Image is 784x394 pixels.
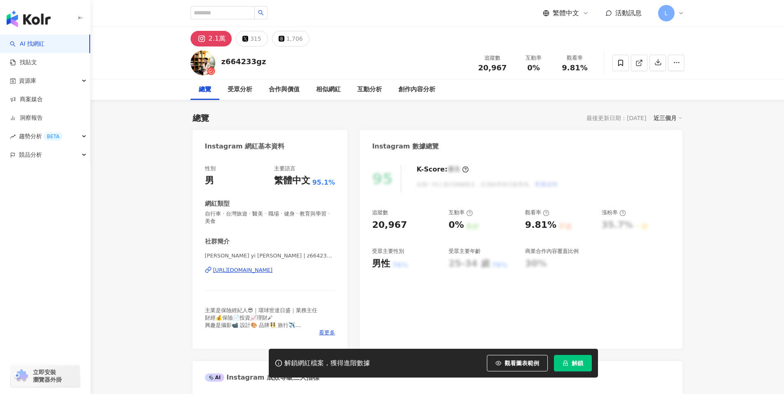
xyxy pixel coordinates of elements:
[286,33,303,44] div: 1,706
[193,112,209,124] div: 總覽
[487,355,548,371] button: 觀看圖表範例
[586,115,646,121] div: 最後更新日期：[DATE]
[562,64,587,72] span: 9.81%
[19,146,42,164] span: 競品分析
[205,373,225,382] div: AI
[518,54,549,62] div: 互動率
[372,219,407,232] div: 20,967
[615,9,642,17] span: 活動訊息
[33,369,62,383] span: 立即安裝 瀏覽器外掛
[372,209,388,216] div: 追蹤數
[269,85,300,95] div: 合作與價值
[205,210,335,225] span: 自行車 · 台灣旅遊 · 醫美 · 職場 · 健身 · 教育與學習 · 美食
[372,257,390,270] div: 男性
[205,174,214,187] div: 男
[478,63,507,72] span: 20,967
[416,165,469,174] div: K-Score :
[553,9,579,18] span: 繁體中文
[525,209,549,216] div: 觀看率
[372,248,404,255] div: 受眾主要性別
[191,51,215,75] img: KOL Avatar
[312,178,335,187] span: 95.1%
[572,360,583,366] span: 解鎖
[563,360,568,366] span: lock
[10,134,16,139] span: rise
[665,9,668,18] span: L
[213,267,273,274] div: [URL][DOMAIN_NAME]
[250,33,261,44] div: 315
[602,209,626,216] div: 漲粉率
[10,58,37,67] a: 找貼文
[274,165,295,172] div: 主要語言
[505,360,539,366] span: 觀看圖表範例
[205,373,319,382] div: Instagram 成效等級三大指標
[19,127,63,146] span: 趨勢分析
[527,64,540,72] span: 0%
[272,31,309,46] button: 1,706
[525,248,579,255] div: 商業合作內容覆蓋比例
[554,355,592,371] button: 解鎖
[13,369,29,382] img: chrome extension
[205,237,230,246] div: 社群簡介
[654,113,682,123] div: 近三個月
[10,40,44,48] a: searchAI 找網紅
[449,219,464,232] div: 0%
[199,85,211,95] div: 總覽
[559,54,591,62] div: 觀看率
[228,85,252,95] div: 受眾分析
[205,307,318,373] span: 主業是保險經紀人😎｜環球世達日盛｜業務主任 財經💰保險📄投資📈理財🖋 興趣是攝影📹 設計🎨 品牌👯‍♀️ 旅行✈️ 攝影是一種瞬間的感覺 合作邀約請私訊小盒子👈👈👈👈 🏠Kaohsiung 📱i...
[398,85,435,95] div: 創作內容分析
[205,252,335,260] span: [PERSON_NAME] yi [PERSON_NAME] | z664233gz
[449,209,473,216] div: 互動率
[258,10,264,16] span: search
[10,95,43,104] a: 商案媒合
[209,33,226,44] div: 2.1萬
[205,267,335,274] a: [URL][DOMAIN_NAME]
[221,56,266,67] div: z664233gz
[191,31,232,46] button: 2.1萬
[205,199,230,208] div: 網紅類型
[274,174,310,187] div: 繁體中文
[525,219,556,232] div: 9.81%
[7,11,51,27] img: logo
[205,165,216,172] div: 性別
[357,85,382,95] div: 互動分析
[477,54,508,62] div: 追蹤數
[10,114,43,122] a: 洞察報告
[11,365,80,387] a: chrome extension立即安裝 瀏覽器外掛
[205,142,285,151] div: Instagram 網紅基本資料
[319,329,335,336] span: 看更多
[372,142,439,151] div: Instagram 數據總覽
[236,31,268,46] button: 315
[449,248,481,255] div: 受眾主要年齡
[284,359,370,368] div: 解鎖網紅檔案，獲得進階數據
[316,85,341,95] div: 相似網紅
[19,72,36,90] span: 資源庫
[44,132,63,141] div: BETA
